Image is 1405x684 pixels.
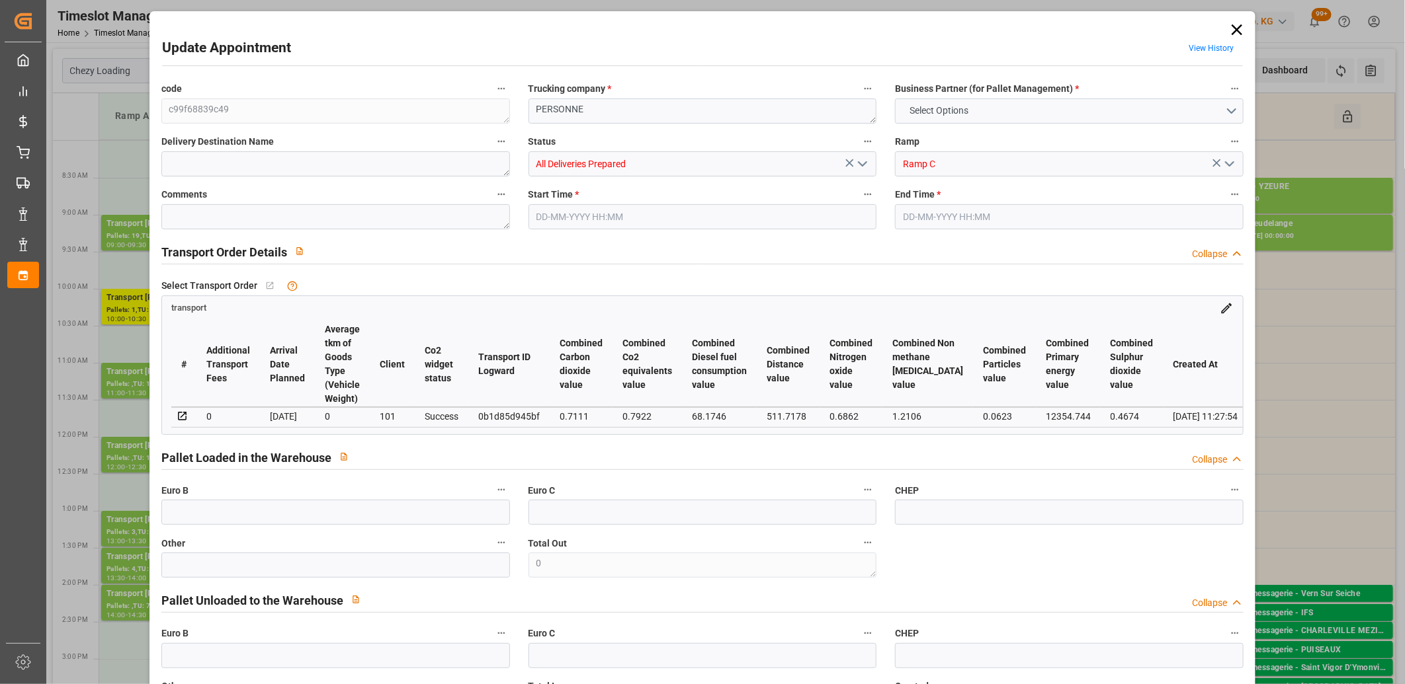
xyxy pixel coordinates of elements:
[161,591,343,609] h2: Pallet Unloaded to the Warehouse
[1192,596,1227,610] div: Collapse
[493,625,510,642] button: Euro B
[983,408,1026,424] div: 0.0623
[895,135,919,149] span: Ramp
[859,80,876,97] button: Trucking company *
[895,204,1244,229] input: DD-MM-YYYY HH:MM
[852,154,872,174] button: open menu
[1036,322,1101,407] th: Combined Primary energy value
[287,239,312,264] button: View description
[493,133,510,150] button: Delivery Destination Name
[315,322,370,407] th: Average tkm of Goods Type (Vehicle Weight)
[859,186,876,203] button: Start Time *
[478,408,540,424] div: 0b1d85d945bf
[859,534,876,551] button: Total Out
[493,186,510,203] button: Comments
[895,627,919,640] span: CHEP
[1173,408,1238,424] div: [DATE] 11:27:54
[757,322,820,407] th: Combined Distance value
[1219,154,1239,174] button: open menu
[550,322,613,407] th: Combined Carbon dioxide value
[973,322,1036,407] th: Combined Particles value
[260,322,315,407] th: Arrival Date Planned
[1189,44,1234,53] a: View History
[859,625,876,642] button: Euro C
[529,484,556,498] span: Euro C
[161,279,257,293] span: Select Transport Order
[171,322,196,407] th: #
[830,408,873,424] div: 0.6862
[892,408,963,424] div: 1.2106
[903,104,975,118] span: Select Options
[493,534,510,551] button: Other
[529,627,556,640] span: Euro C
[161,627,189,640] span: Euro B
[161,188,207,202] span: Comments
[1226,625,1244,642] button: CHEP
[529,135,556,149] span: Status
[529,204,877,229] input: DD-MM-YYYY HH:MM
[560,408,603,424] div: 0.7111
[895,151,1244,176] input: Type to search/select
[895,484,919,498] span: CHEP
[196,322,260,407] th: Additional Transport Fees
[622,408,672,424] div: 0.7922
[161,449,331,467] h2: Pallet Loaded in the Warehouse
[1226,133,1244,150] button: Ramp
[895,82,1079,96] span: Business Partner (for Pallet Management)
[1192,453,1227,467] div: Collapse
[270,408,305,424] div: [DATE]
[161,135,274,149] span: Delivery Destination Name
[206,408,250,424] div: 0
[161,98,510,124] textarea: c99f68839c49
[767,408,810,424] div: 511.7178
[859,133,876,150] button: Status
[1164,322,1248,407] th: Created At
[1192,247,1227,261] div: Collapse
[493,481,510,498] button: Euro B
[1226,80,1244,97] button: Business Partner (for Pallet Management) *
[171,303,206,313] span: transport
[895,98,1244,124] button: open menu
[415,322,468,407] th: Co2 widget status
[529,552,877,578] textarea: 0
[161,82,182,96] span: code
[425,408,458,424] div: Success
[493,80,510,97] button: code
[468,322,550,407] th: Transport ID Logward
[162,38,291,59] h2: Update Appointment
[613,322,682,407] th: Combined Co2 equivalents value
[820,322,882,407] th: Combined Nitrogen oxide value
[1101,322,1164,407] th: Combined Sulphur dioxide value
[161,484,189,498] span: Euro B
[1111,408,1154,424] div: 0.4674
[1226,186,1244,203] button: End Time *
[529,537,568,551] span: Total Out
[161,537,185,551] span: Other
[1046,408,1091,424] div: 12354.744
[529,98,877,124] textarea: PERSONNE
[529,151,877,176] input: Type to search/select
[682,322,757,407] th: Combined Diesel fuel consumption value
[370,322,415,407] th: Client
[882,322,973,407] th: Combined Non methane [MEDICAL_DATA] value
[692,408,747,424] div: 68.1746
[859,481,876,498] button: Euro C
[171,302,206,313] a: transport
[161,243,287,261] h2: Transport Order Details
[331,444,357,469] button: View description
[529,188,579,202] span: Start Time
[529,82,612,96] span: Trucking company
[1226,481,1244,498] button: CHEP
[325,408,360,424] div: 0
[380,408,405,424] div: 101
[895,188,941,202] span: End Time
[343,587,368,612] button: View description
